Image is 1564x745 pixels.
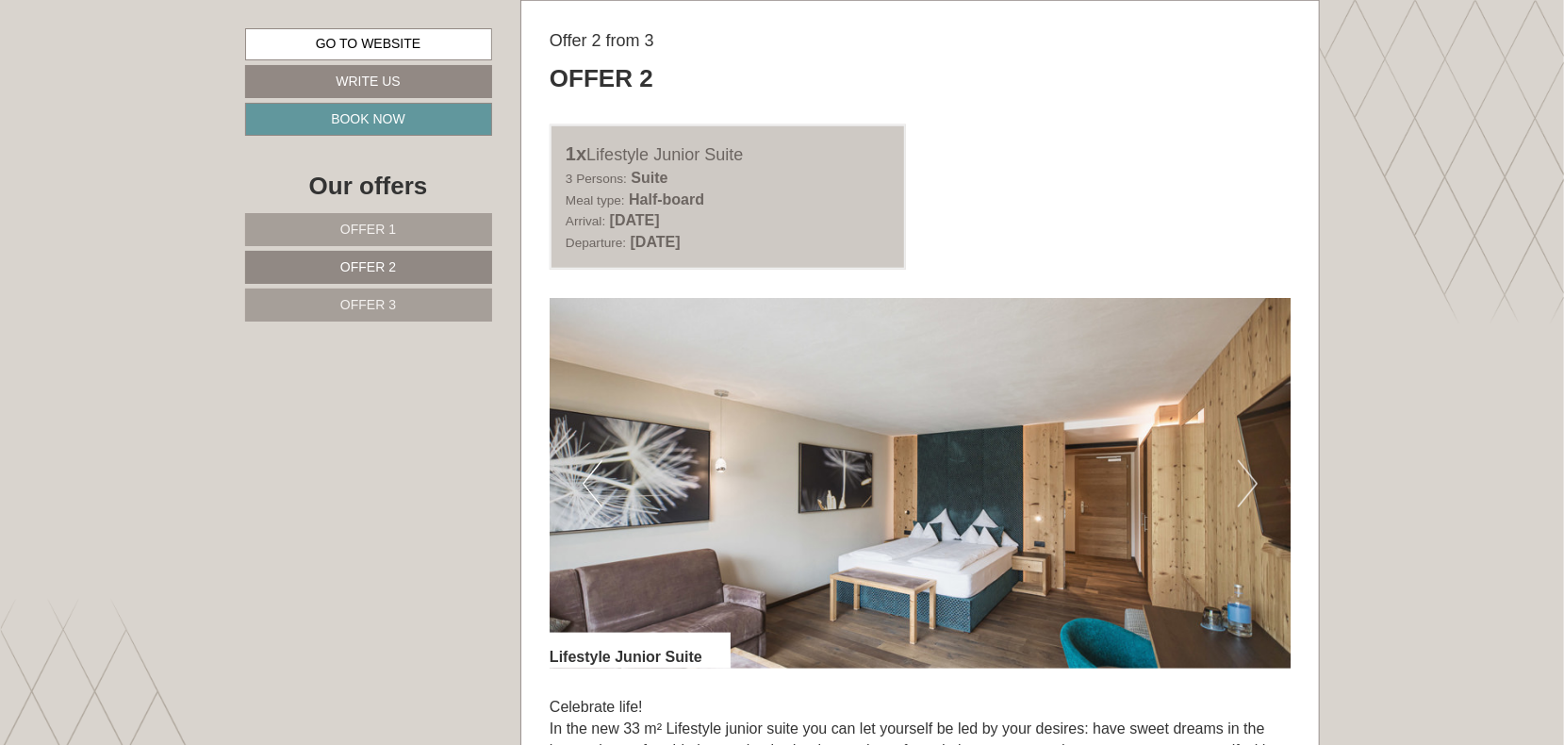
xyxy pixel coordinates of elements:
button: Previous [583,460,602,507]
button: Next [1238,460,1258,507]
b: [DATE] [631,234,681,250]
a: Write us [245,65,492,98]
small: Arrival: [566,214,605,228]
b: Suite [631,170,667,186]
img: image [550,298,1291,669]
div: Offer 2 [550,61,653,96]
b: [DATE] [610,212,660,228]
span: Offer 2 from 3 [550,31,654,50]
small: Departure: [566,236,626,250]
div: Lifestyle Junior Suite [550,633,731,669]
a: Book now [245,103,492,136]
a: Go to website [245,28,492,60]
span: Offer 2 [340,259,396,274]
b: 1x [566,143,586,164]
div: Lifestyle Junior Suite [566,141,890,168]
b: Half-board [629,191,704,207]
span: Offer 3 [340,297,396,312]
small: 3 Persons: [566,172,627,186]
div: Our offers [245,169,492,204]
small: Meal type: [566,193,625,207]
span: Offer 1 [340,222,396,237]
